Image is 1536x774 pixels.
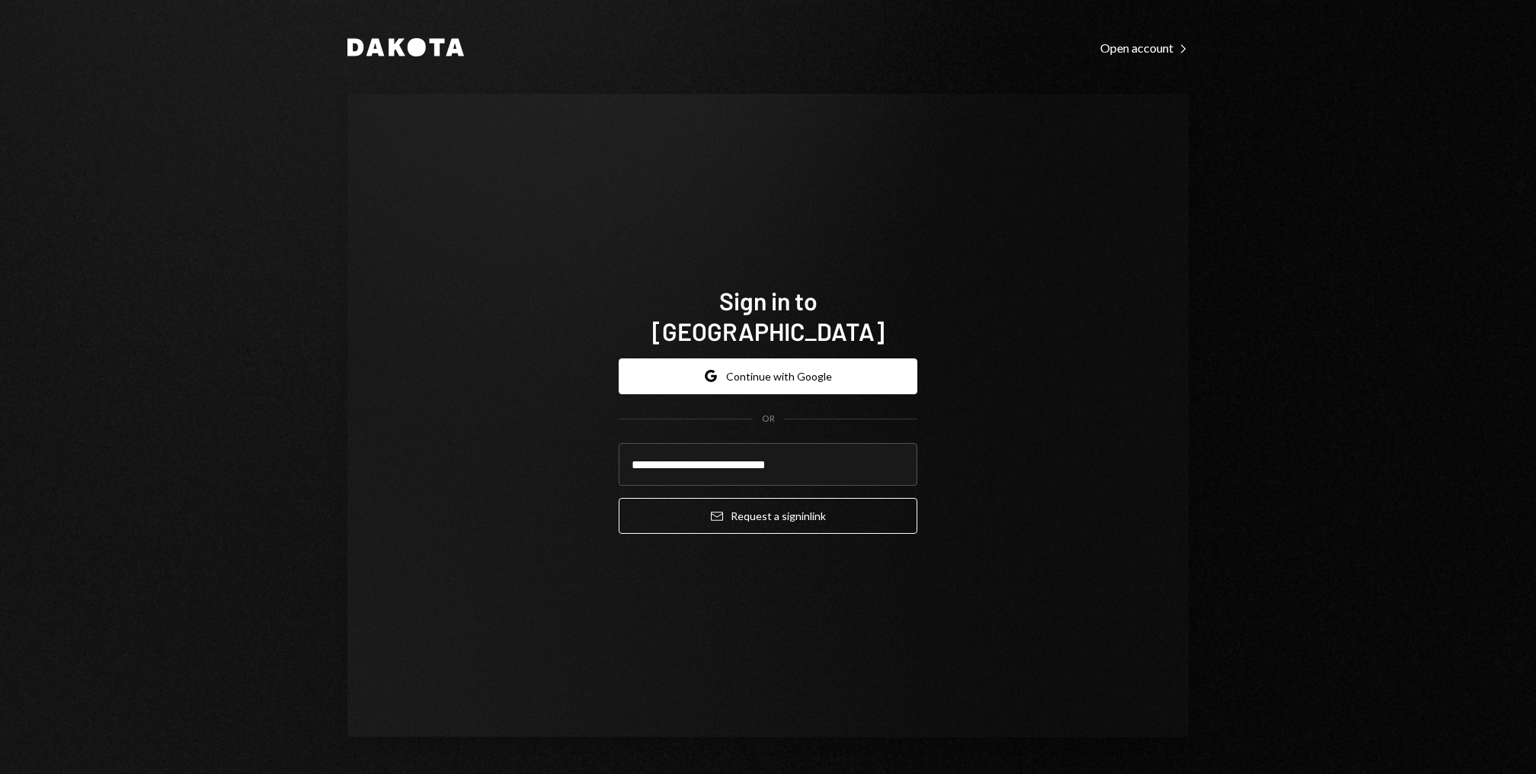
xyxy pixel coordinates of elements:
a: Open account [1100,39,1189,56]
div: OR [762,413,775,426]
button: Continue with Google [619,358,917,394]
button: Request a signinlink [619,498,917,534]
div: Open account [1100,40,1189,56]
h1: Sign in to [GEOGRAPHIC_DATA] [619,285,917,346]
